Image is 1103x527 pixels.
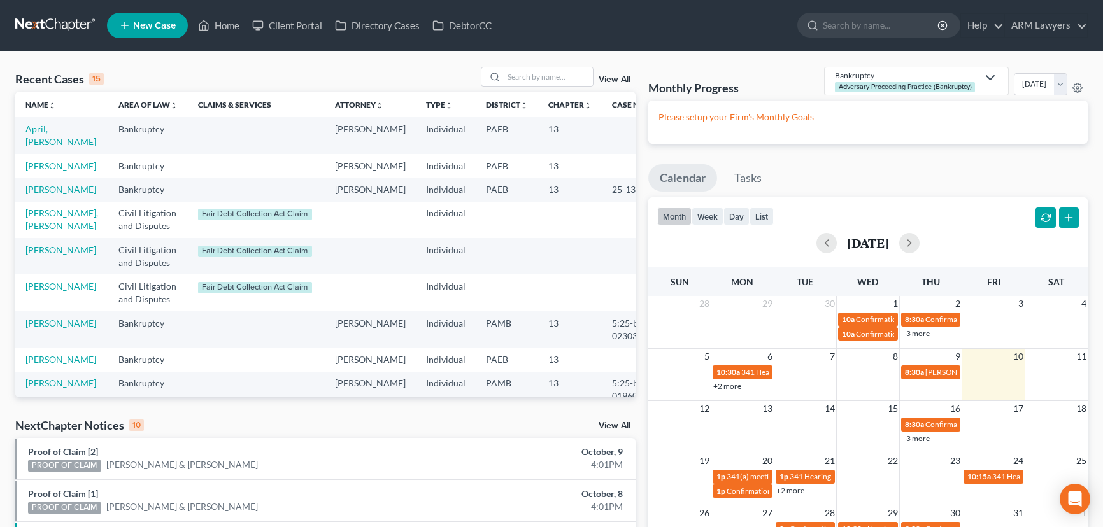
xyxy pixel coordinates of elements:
[698,401,711,416] span: 12
[89,73,104,85] div: 15
[504,67,593,86] input: Search by name...
[776,486,804,495] a: +2 more
[15,418,144,433] div: NextChapter Notices
[325,348,416,371] td: [PERSON_NAME]
[925,367,1028,377] span: [PERSON_NAME] 341 Meeting
[25,281,96,292] a: [PERSON_NAME]
[727,472,850,481] span: 341(a) meeting for [PERSON_NAME]
[198,282,312,293] div: Fair Debt Collection Act Claim
[476,372,538,408] td: PAMB
[599,421,630,430] a: View All
[905,367,924,377] span: 8:30a
[329,14,426,37] a: Directory Cases
[949,505,962,521] span: 30
[698,505,711,521] span: 26
[698,296,711,311] span: 28
[856,314,1002,324] span: Confirmation Hearing for [PERSON_NAME]
[476,117,538,153] td: PAEB
[1048,276,1064,287] span: Sat
[716,367,740,377] span: 10:30a
[902,433,930,443] a: +3 more
[723,207,750,225] button: day
[376,102,383,109] i: unfold_more
[25,244,96,255] a: [PERSON_NAME]
[823,505,836,521] span: 28
[538,311,602,348] td: 13
[25,100,56,109] a: Nameunfold_more
[905,314,924,324] span: 8:30a
[108,202,188,238] td: Civil Litigation and Disputes
[1012,349,1025,364] span: 10
[829,349,836,364] span: 7
[703,349,711,364] span: 5
[766,349,774,364] span: 6
[108,311,188,348] td: Bankruptcy
[416,274,476,311] td: Individual
[1060,484,1090,514] div: Open Intercom Messenger
[433,446,623,458] div: October, 9
[671,276,689,287] span: Sun
[28,488,98,499] a: Proof of Claim [1]
[416,238,476,274] td: Individual
[25,377,96,388] a: [PERSON_NAME]
[1012,505,1025,521] span: 31
[727,486,871,496] span: Confirmation hearing for [PERSON_NAME]
[188,92,325,117] th: Claims & Services
[1075,349,1088,364] span: 11
[28,460,101,472] div: PROOF OF CLAIM
[892,349,899,364] span: 8
[892,296,899,311] span: 1
[108,348,188,371] td: Bankruptcy
[426,100,453,109] a: Typeunfold_more
[1012,453,1025,468] span: 24
[486,100,528,109] a: Districtunfold_more
[416,178,476,201] td: Individual
[538,178,602,201] td: 13
[905,419,924,429] span: 8:30a
[538,348,602,371] td: 13
[538,117,602,153] td: 13
[476,311,538,348] td: PAMB
[325,372,416,408] td: [PERSON_NAME]
[108,154,188,178] td: Bankruptcy
[741,367,855,377] span: 341 Hearing for [PERSON_NAME]
[416,348,476,371] td: Individual
[761,296,774,311] span: 29
[761,401,774,416] span: 13
[949,401,962,416] span: 16
[823,13,939,37] input: Search by name...
[886,453,899,468] span: 22
[108,372,188,408] td: Bankruptcy
[445,102,453,109] i: unfold_more
[925,314,1102,324] span: Confirmation hearing for Rhinesca [PERSON_NAME]
[599,75,630,84] a: View All
[108,117,188,153] td: Bankruptcy
[949,453,962,468] span: 23
[835,82,975,92] div: Adversary Proceeding Practice (Bankruptcy)
[25,318,96,328] a: [PERSON_NAME]
[476,178,538,201] td: PAEB
[698,453,711,468] span: 19
[25,207,98,231] a: [PERSON_NAME], [PERSON_NAME]
[476,348,538,371] td: PAEB
[416,117,476,153] td: Individual
[25,160,96,171] a: [PERSON_NAME]
[426,14,498,37] a: DebtorCC
[761,453,774,468] span: 20
[922,276,940,287] span: Thu
[325,117,416,153] td: [PERSON_NAME]
[108,274,188,311] td: Civil Litigation and Disputes
[335,100,383,109] a: Attorneyunfold_more
[192,14,246,37] a: Home
[602,311,663,348] td: 5:25-bk-02303
[133,21,176,31] span: New Case
[842,329,855,339] span: 10a
[847,236,889,249] h2: [DATE]
[1075,401,1088,416] span: 18
[961,14,1004,37] a: Help
[108,238,188,274] td: Civil Litigation and Disputes
[416,372,476,408] td: Individual
[1017,296,1025,311] span: 3
[648,80,739,95] h3: Monthly Progress
[658,111,1078,123] p: Please setup your Firm's Monthly Goals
